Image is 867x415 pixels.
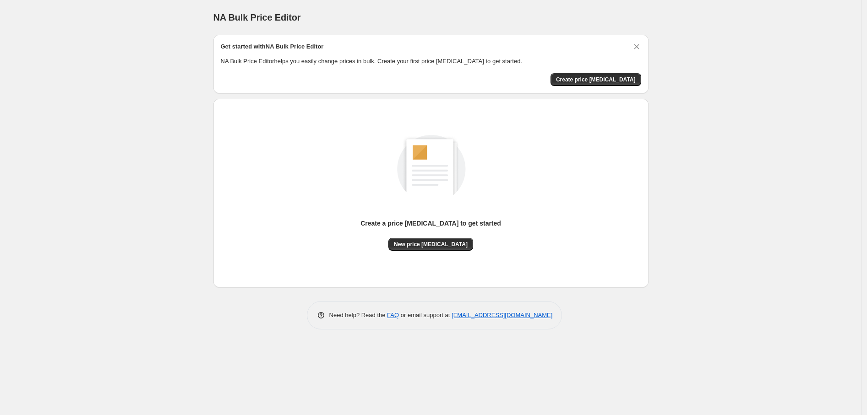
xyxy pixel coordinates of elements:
[221,57,641,66] p: NA Bulk Price Editor helps you easily change prices in bulk. Create your first price [MEDICAL_DAT...
[394,241,468,248] span: New price [MEDICAL_DATA]
[556,76,636,83] span: Create price [MEDICAL_DATA]
[452,312,552,318] a: [EMAIL_ADDRESS][DOMAIN_NAME]
[399,312,452,318] span: or email support at
[551,73,641,86] button: Create price change job
[213,12,301,22] span: NA Bulk Price Editor
[388,238,473,251] button: New price [MEDICAL_DATA]
[329,312,387,318] span: Need help? Read the
[387,312,399,318] a: FAQ
[360,219,501,228] p: Create a price [MEDICAL_DATA] to get started
[221,42,324,51] h2: Get started with NA Bulk Price Editor
[632,42,641,51] button: Dismiss card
